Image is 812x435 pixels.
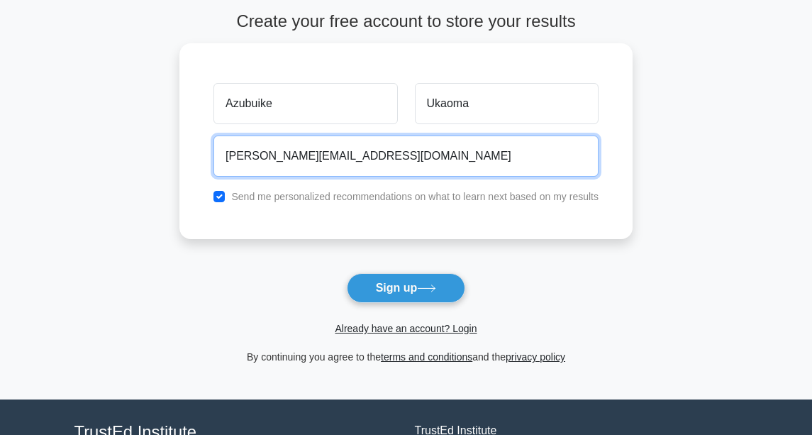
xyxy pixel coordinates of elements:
div: By continuing you agree to the and the [171,348,641,365]
a: terms and conditions [381,351,472,363]
label: Send me personalized recommendations on what to learn next based on my results [231,191,599,202]
input: First name [213,83,397,124]
a: privacy policy [506,351,565,363]
input: Last name [415,83,599,124]
button: Sign up [347,273,466,303]
a: Already have an account? Login [335,323,477,334]
input: Email [213,136,599,177]
h4: Create your free account to store your results [179,11,633,32]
